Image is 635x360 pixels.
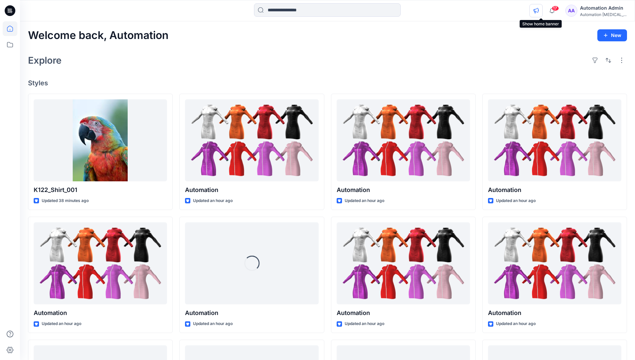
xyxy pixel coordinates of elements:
[193,197,233,204] p: Updated an hour ago
[565,5,577,17] div: AA
[34,308,167,318] p: Automation
[28,79,627,87] h4: Styles
[42,197,89,204] p: Updated 38 minutes ago
[337,99,470,182] a: Automation
[488,308,621,318] p: Automation
[488,185,621,195] p: Automation
[597,29,627,41] button: New
[185,308,318,318] p: Automation
[580,4,627,12] div: Automation Admin
[185,185,318,195] p: Automation
[34,185,167,195] p: K122_Shirt_001
[337,222,470,305] a: Automation
[496,320,536,327] p: Updated an hour ago
[552,6,559,11] span: 17
[496,197,536,204] p: Updated an hour ago
[34,99,167,182] a: K122_Shirt_001
[28,29,169,42] h2: Welcome back, Automation
[488,99,621,182] a: Automation
[337,308,470,318] p: Automation
[337,185,470,195] p: Automation
[34,222,167,305] a: Automation
[345,197,384,204] p: Updated an hour ago
[345,320,384,327] p: Updated an hour ago
[185,99,318,182] a: Automation
[580,12,627,17] div: Automation [MEDICAL_DATA]...
[42,320,81,327] p: Updated an hour ago
[28,55,62,66] h2: Explore
[488,222,621,305] a: Automation
[193,320,233,327] p: Updated an hour ago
